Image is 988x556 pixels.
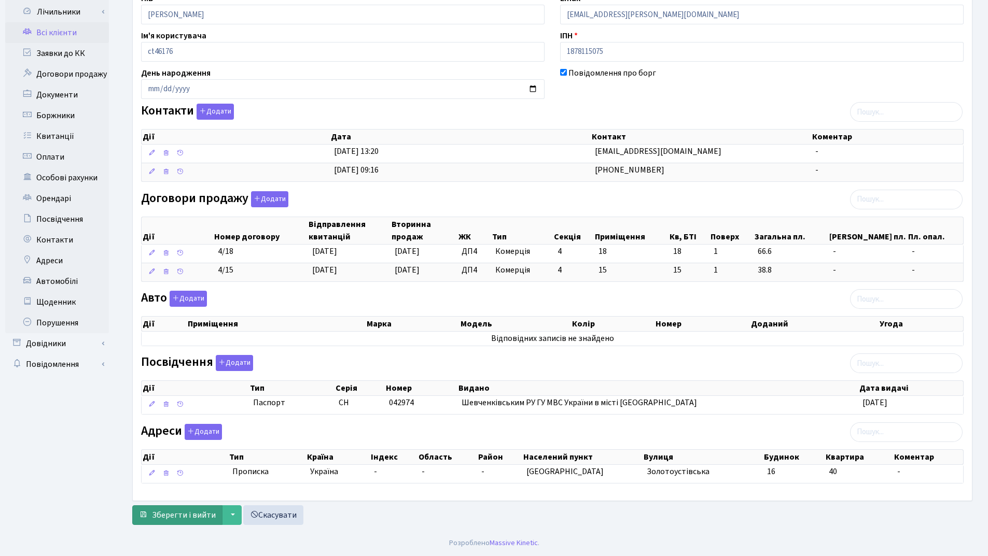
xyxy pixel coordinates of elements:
th: Колір [571,317,655,331]
input: Пошук... [850,289,963,309]
th: Відправлення квитанцій [308,217,390,244]
span: 18 [673,246,706,258]
span: Золотоустівська [647,466,709,477]
span: 4/15 [218,264,233,276]
span: 042974 [389,397,414,408]
th: Квартира [825,450,893,464]
a: Документи [5,84,109,105]
span: [DATE] [312,264,337,276]
th: Дії [142,130,330,144]
a: Орендарі [5,188,109,209]
th: Контакт [591,130,811,144]
span: 40 [829,466,837,477]
span: - [912,264,959,276]
th: Район [477,450,522,464]
a: Квитанції [5,126,109,147]
th: Тип [228,450,306,464]
th: Будинок [763,450,825,464]
a: Додати [248,189,288,207]
th: Приміщення [187,317,366,331]
span: - [815,146,818,157]
th: Коментар [893,450,963,464]
span: Шевченківським РУ ГУ МВС України в місті [GEOGRAPHIC_DATA] [462,397,697,408]
span: [EMAIL_ADDRESS][DOMAIN_NAME] [595,146,721,157]
button: Контакти [197,104,234,120]
span: - [833,264,903,276]
th: Дії [142,317,187,331]
th: [PERSON_NAME] пл. [828,217,907,244]
label: Договори продажу [141,191,288,207]
label: Ім'я користувача [141,30,206,42]
span: - [422,466,425,477]
th: Угода [879,317,963,331]
th: Пл. опал. [907,217,963,244]
span: 18 [599,246,607,257]
a: Договори продажу [5,64,109,84]
th: Марка [366,317,460,331]
span: Зберегти і вийти [152,509,216,521]
span: Паспорт [253,397,330,409]
span: [DATE] 09:16 [334,164,379,176]
a: Адреси [5,250,109,271]
span: Комерція [495,264,549,276]
th: Країна [306,450,370,464]
button: Зберегти і вийти [132,505,222,525]
label: Посвідчення [141,355,253,371]
span: 38.8 [758,264,825,276]
button: Договори продажу [251,191,288,207]
th: Тип [249,381,335,395]
a: Скасувати [243,505,303,525]
a: Порушення [5,312,109,333]
span: - [833,246,903,258]
th: Вулиця [643,450,763,464]
a: Довідники [5,333,109,354]
a: Massive Kinetic [490,537,538,548]
th: Приміщення [594,217,669,244]
span: [DATE] [312,246,337,257]
th: Вторинна продаж [391,217,457,244]
span: 1 [714,246,749,258]
button: Авто [170,291,207,307]
span: СН [339,397,349,408]
span: [DATE] [395,264,420,276]
th: Коментар [811,130,963,144]
th: Дії [142,450,228,464]
th: Дії [142,381,249,395]
input: Пошук... [850,422,963,442]
th: Дата видачі [858,381,963,395]
span: Комерція [495,246,549,258]
label: Контакти [141,104,234,120]
span: 4 [558,246,562,257]
span: ДП4 [462,246,487,258]
span: 15 [599,264,607,276]
div: Розроблено . [449,537,539,549]
a: Щоденник [5,292,109,312]
input: Пошук... [850,190,963,209]
input: Пошук... [850,353,963,373]
th: ЖК [457,217,491,244]
th: Модель [460,317,570,331]
th: Поверх [709,217,754,244]
a: Оплати [5,147,109,167]
a: Особові рахунки [5,167,109,188]
a: Повідомлення [5,354,109,375]
a: Додати [194,102,234,120]
span: [GEOGRAPHIC_DATA] [526,466,604,477]
span: 1 [714,264,749,276]
a: Заявки до КК [5,43,109,64]
a: Додати [167,289,207,307]
th: Номер [655,317,750,331]
span: Україна [310,466,366,478]
span: - [897,466,900,477]
th: Дії [142,217,213,244]
label: Авто [141,291,207,307]
a: Боржники [5,105,109,126]
th: Тип [491,217,553,244]
span: 4/18 [218,246,233,257]
label: Адреси [141,424,222,440]
th: Номер [385,381,457,395]
span: - [374,466,377,477]
th: Загальна пл. [754,217,829,244]
input: Пошук... [850,102,963,122]
span: [PHONE_NUMBER] [595,164,664,176]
